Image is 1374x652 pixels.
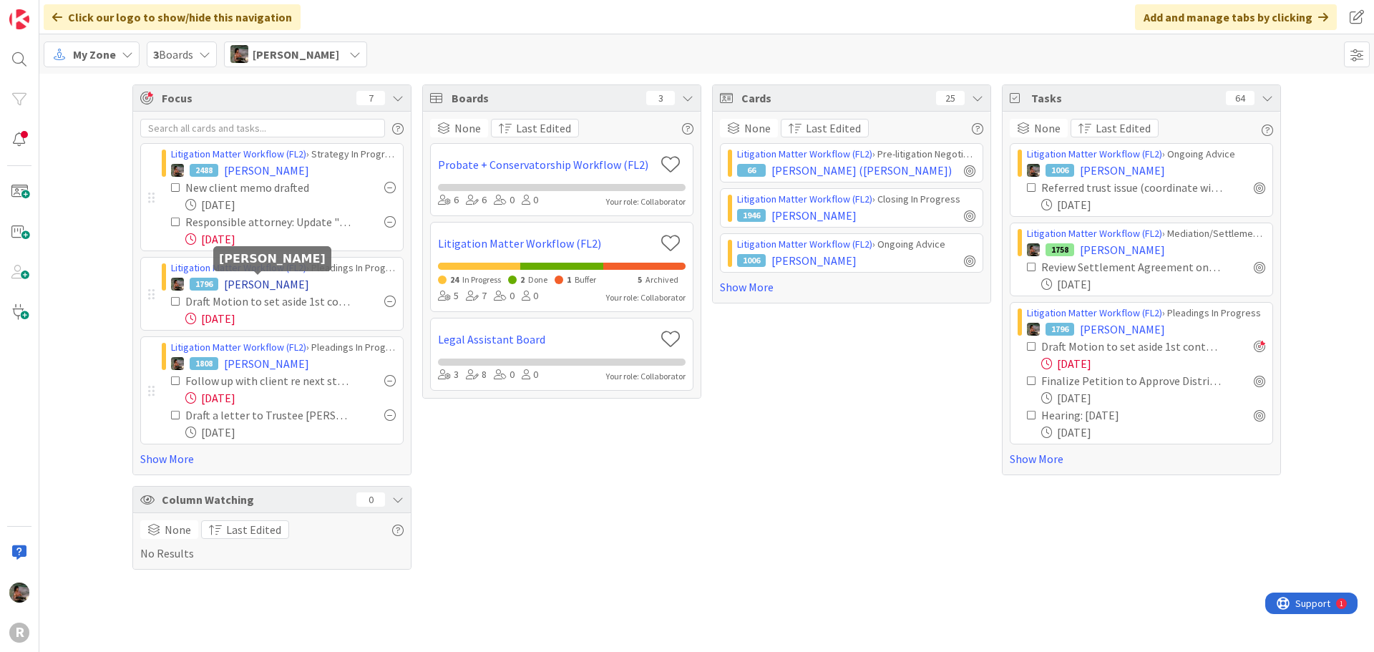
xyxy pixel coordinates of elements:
span: [PERSON_NAME] [224,162,309,179]
a: Litigation Matter Workflow (FL2) [737,238,872,250]
span: None [165,521,191,538]
a: Probate + Conservatorship Workflow (FL2) [438,156,655,173]
div: Referred trust issue (coordinate with INC) [1041,179,1222,196]
div: › Mediation/Settlement in Progress [1027,226,1265,241]
button: Last Edited [201,520,289,539]
a: Litigation Matter Workflow (FL2) [1027,227,1162,240]
span: Done [528,274,547,285]
span: 1 [567,274,571,285]
div: [DATE] [1041,276,1265,293]
div: [DATE] [1041,389,1265,407]
div: 6 [466,193,487,208]
div: [DATE] [1041,424,1265,441]
span: [PERSON_NAME] [1080,162,1165,179]
div: › Pleadings In Progress [171,261,396,276]
span: [PERSON_NAME] [224,276,309,293]
div: › Closing In Progress [737,192,975,207]
a: Litigation Matter Workflow (FL2) [737,147,872,160]
b: 3 [153,47,159,62]
div: 5 [438,288,459,304]
div: [DATE] [185,424,396,441]
div: Hearing: [DATE] [1041,407,1181,424]
a: Litigation Matter Workflow (FL2) [1027,147,1162,160]
div: › Pre-litigation Negotiation [737,147,975,162]
div: New client memo drafted [185,179,343,196]
span: None [1034,120,1061,137]
span: Boards [452,89,639,107]
span: 5 [638,274,642,285]
img: MW [171,164,184,177]
span: Buffer [575,274,596,285]
span: None [454,120,481,137]
div: Finalize Petition to Approve Distribution by Sr. Attorney -Pause for Resolution of Contempt. [1041,372,1222,389]
div: Draft a letter to Trustee [PERSON_NAME] [185,407,353,424]
div: 0 [494,193,515,208]
div: 7 [466,288,487,304]
span: My Zone [73,46,116,63]
span: Column Watching [162,491,349,508]
span: [PERSON_NAME] [771,252,857,269]
a: Show More [1010,450,1273,467]
a: Show More [140,450,404,467]
span: 2 [520,274,525,285]
div: Your role: Collaborator [606,291,686,304]
div: R [9,623,29,643]
a: Litigation Matter Workflow (FL2) [171,261,306,274]
img: MW [230,45,248,63]
div: 0 [356,492,385,507]
a: Litigation Matter Workflow (FL2) [1027,306,1162,319]
img: MW [1027,164,1040,177]
span: Cards [741,89,929,107]
div: › Strategy In Progress [171,147,396,162]
div: 1006 [1046,164,1074,177]
img: MW [9,583,29,603]
a: Litigation Matter Workflow (FL2) [438,235,655,252]
div: Add and manage tabs by clicking [1135,4,1337,30]
span: [PERSON_NAME] [224,355,309,372]
a: Legal Assistant Board [438,331,655,348]
div: › Pleadings In Progress [1027,306,1265,321]
div: [DATE] [1041,196,1265,213]
img: MW [171,357,184,370]
div: › Ongoing Advice [737,237,975,252]
div: [DATE] [185,389,396,407]
div: Follow up with client re next steps [185,372,353,389]
span: [PERSON_NAME] ([PERSON_NAME]) [771,162,952,179]
div: 0 [522,367,538,383]
div: 3 [646,91,675,105]
div: [DATE] [185,196,396,213]
div: Draft Motion to set aside 1st contempt [185,293,353,310]
div: Your role: Collaborator [606,370,686,383]
span: [PERSON_NAME] [1080,321,1165,338]
span: Archived [645,274,678,285]
span: Boards [153,46,193,63]
div: 3 [438,367,459,383]
div: [DATE] [185,230,396,248]
div: [DATE] [185,310,396,327]
div: 1946 [737,209,766,222]
div: 1006 [737,254,766,267]
a: Litigation Matter Workflow (FL2) [171,147,306,160]
img: Visit kanbanzone.com [9,9,29,29]
span: Focus [162,89,345,107]
button: Last Edited [491,119,579,137]
span: Last Edited [226,521,281,538]
input: Search all cards and tasks... [140,119,385,137]
a: Litigation Matter Workflow (FL2) [171,341,306,354]
div: 1796 [1046,323,1074,336]
div: 1758 [1046,243,1074,256]
div: Draft Motion to set aside 1st contempt [1041,338,1222,355]
div: Click our logo to show/hide this navigation [44,4,301,30]
div: 1796 [190,278,218,291]
h5: [PERSON_NAME] [219,252,326,266]
span: Last Edited [806,120,861,137]
span: Tasks [1031,89,1219,107]
div: 0 [494,288,515,304]
div: 8 [466,367,487,383]
div: 0 [522,288,538,304]
img: MW [1027,323,1040,336]
div: 1808 [190,357,218,370]
div: 25 [936,91,965,105]
span: None [744,120,771,137]
span: [PERSON_NAME] [1080,241,1165,258]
